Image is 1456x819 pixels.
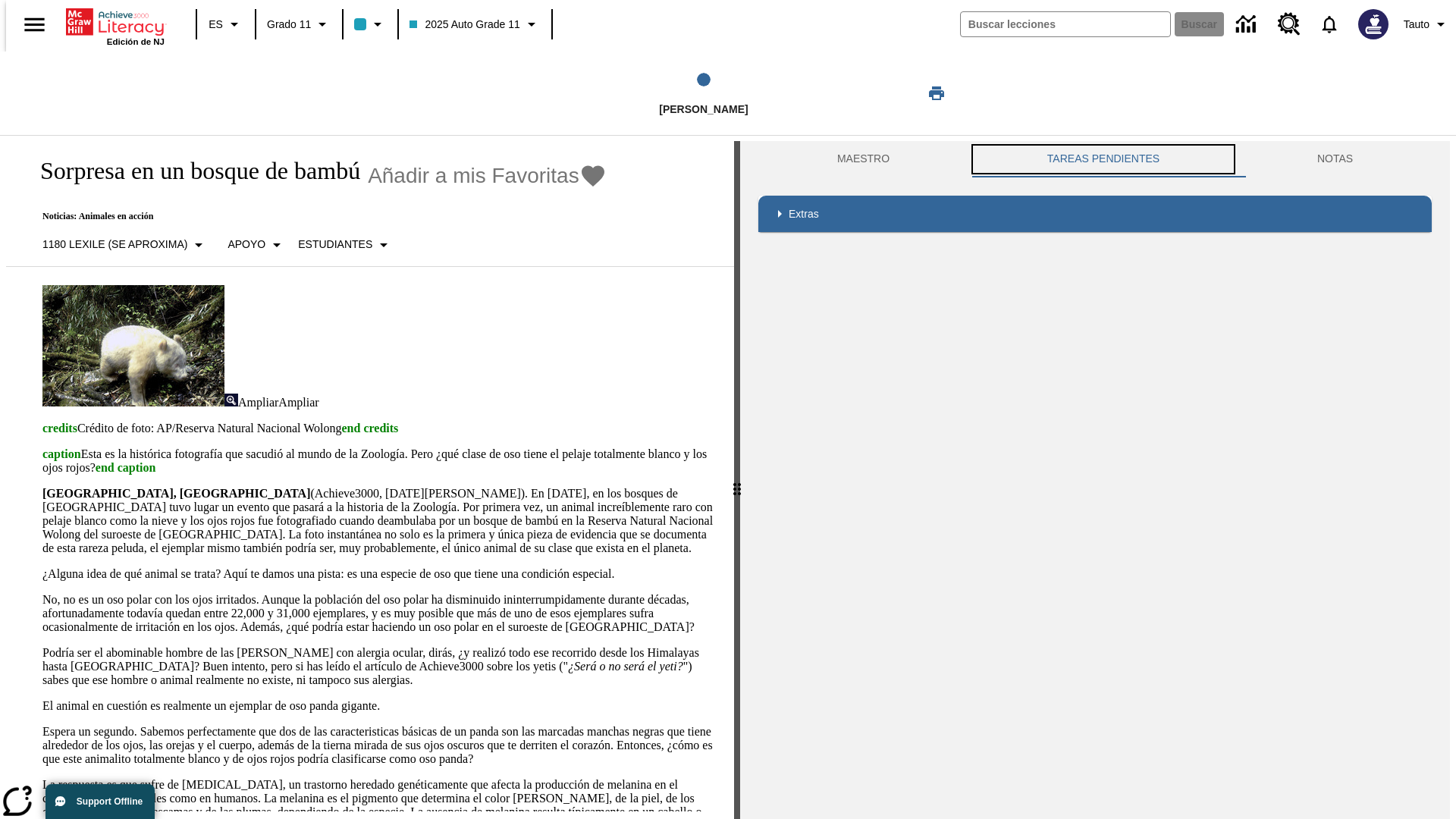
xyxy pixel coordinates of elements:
button: NOTAS [1238,141,1432,177]
p: Extras [789,206,819,222]
button: Grado: Grado 11, Elige un grado [261,11,337,38]
span: end credits [341,422,398,435]
span: end caption [96,461,156,474]
a: Notificaciones [1310,5,1349,44]
span: Ampliar [238,396,278,409]
span: Support Offline [77,796,143,807]
p: ¿Alguna idea de qué animal se trata? Aquí te damos una pista: es una especie de oso que tiene una... [42,567,716,581]
button: Abrir el menú lateral [12,2,57,47]
p: Noticias: Animales en acción [24,211,607,222]
p: Estudiantes [298,237,372,253]
button: Perfil/Configuración [1398,11,1456,38]
span: 2025 Auto Grade 11 [409,17,519,33]
span: caption [42,447,81,460]
p: Espera un segundo. Sabemos perfectamente que dos de las caracteristicas básicas de un panda son l... [42,725,716,766]
p: No, no es un oso polar con los ojos irritados. Aunque la población del oso polar ha disminuido in... [42,593,716,634]
h1: Sorpresa en un bosque de bambú [24,157,360,185]
div: Extras [758,196,1432,232]
button: Tipo de apoyo, Apoyo [221,231,292,259]
button: Seleccione Lexile, 1180 Lexile (Se aproxima) [36,231,214,259]
button: TAREAS PENDIENTES [968,141,1238,177]
p: El animal en cuestión es realmente un ejemplar de oso panda gigante. [42,699,716,713]
button: Imprimir [912,80,961,107]
img: Avatar [1358,9,1389,39]
p: Esta es la histórica fotografía que sacudió al mundo de la Zoología. Pero ¿qué clase de oso tiene... [42,447,716,475]
span: Añadir a mis Favoritas [368,164,579,188]
em: ¿Será o no será el yeti? [568,660,683,673]
p: Crédito de foto: AP/Reserva Natural Nacional Wolong [42,422,716,435]
button: Lenguaje: ES, Selecciona un idioma [202,11,250,38]
p: Podría ser el abominable hombre de las [PERSON_NAME] con alergia ocular, dirás, ¿y realizó todo e... [42,646,716,687]
button: Maestro [758,141,968,177]
span: ES [209,17,223,33]
button: Lee step 1 of 1 [507,52,900,135]
span: [PERSON_NAME] [659,103,748,115]
button: Support Offline [45,784,155,819]
span: credits [42,422,77,435]
div: Pulsa la tecla de intro o la barra espaciadora y luego presiona las flechas de derecha e izquierd... [734,141,740,819]
p: Apoyo [227,237,265,253]
button: Seleccionar estudiante [292,231,399,259]
img: Ampliar [224,394,238,406]
p: (Achieve3000, [DATE][PERSON_NAME]). En [DATE], en los bosques de [GEOGRAPHIC_DATA] tuvo lugar un ... [42,487,716,555]
div: activity [740,141,1450,819]
a: Centro de información [1227,4,1269,45]
span: Edición de NJ [107,37,165,46]
input: Buscar campo [961,12,1170,36]
button: El color de la clase es azul claro. Cambiar el color de la clase. [348,11,393,38]
button: Clase: 2025 Auto Grade 11, Selecciona una clase [403,11,546,38]
button: Añadir a mis Favoritas - Sorpresa en un bosque de bambú [368,162,607,189]
div: reading [6,141,734,811]
div: Instructional Panel Tabs [758,141,1432,177]
span: Ampliar [278,396,318,409]
span: Tauto [1404,17,1429,33]
div: Portada [66,5,165,46]
p: 1180 Lexile (Se aproxima) [42,237,187,253]
img: los pandas albinos en China a veces son confundidos con osos polares [42,285,224,406]
button: Escoja un nuevo avatar [1349,5,1398,44]
span: Grado 11 [267,17,311,33]
a: Centro de recursos, Se abrirá en una pestaña nueva. [1269,4,1310,45]
strong: [GEOGRAPHIC_DATA], [GEOGRAPHIC_DATA] [42,487,310,500]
